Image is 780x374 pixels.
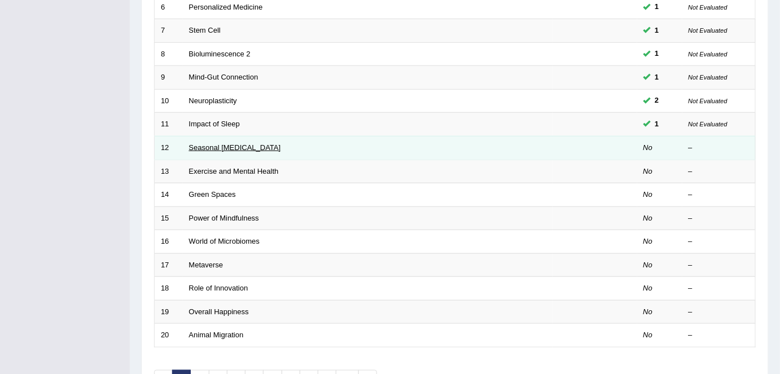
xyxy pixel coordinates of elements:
div: – [689,260,750,271]
div: – [689,213,750,224]
td: 12 [155,136,183,160]
td: 20 [155,324,183,347]
a: Impact of Sleep [189,120,240,128]
div: – [689,283,750,294]
a: Overall Happiness [189,307,249,316]
a: Stem Cell [189,26,221,34]
a: Personalized Medicine [189,3,263,11]
td: 14 [155,183,183,207]
td: 18 [155,277,183,301]
span: You can still take this question [651,72,664,83]
td: 11 [155,113,183,137]
small: Not Evaluated [689,4,728,11]
td: 8 [155,42,183,66]
div: – [689,166,750,177]
div: – [689,143,750,153]
a: Seasonal [MEDICAL_DATA] [189,143,281,152]
a: World of Microbiomes [189,237,260,245]
a: Exercise and Mental Health [189,167,279,175]
td: 9 [155,66,183,90]
em: No [643,307,653,316]
small: Not Evaluated [689,51,728,58]
span: You can still take this question [651,25,664,37]
span: You can still take this question [651,48,664,60]
em: No [643,284,653,292]
td: 15 [155,206,183,230]
div: – [689,307,750,318]
a: Metaverse [189,261,224,269]
a: Power of Mindfulness [189,214,259,222]
div: – [689,330,750,341]
td: 13 [155,160,183,183]
em: No [643,331,653,339]
small: Not Evaluated [689,98,728,104]
em: No [643,167,653,175]
a: Neuroplasticity [189,96,237,105]
a: Green Spaces [189,190,236,199]
a: Bioluminescence 2 [189,50,251,58]
em: No [643,190,653,199]
td: 7 [155,19,183,43]
td: 17 [155,253,183,277]
em: No [643,237,653,245]
em: No [643,143,653,152]
em: No [643,214,653,222]
small: Not Evaluated [689,74,728,81]
div: – [689,190,750,200]
small: Not Evaluated [689,27,728,34]
div: – [689,236,750,247]
span: You can still take this question [651,1,664,13]
td: 19 [155,300,183,324]
td: 10 [155,89,183,113]
em: No [643,261,653,269]
a: Animal Migration [189,331,244,339]
span: You can still take this question [651,118,664,130]
a: Role of Innovation [189,284,248,292]
a: Mind-Gut Connection [189,73,258,81]
small: Not Evaluated [689,121,728,127]
span: You can still take this question [651,95,664,107]
td: 16 [155,230,183,254]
